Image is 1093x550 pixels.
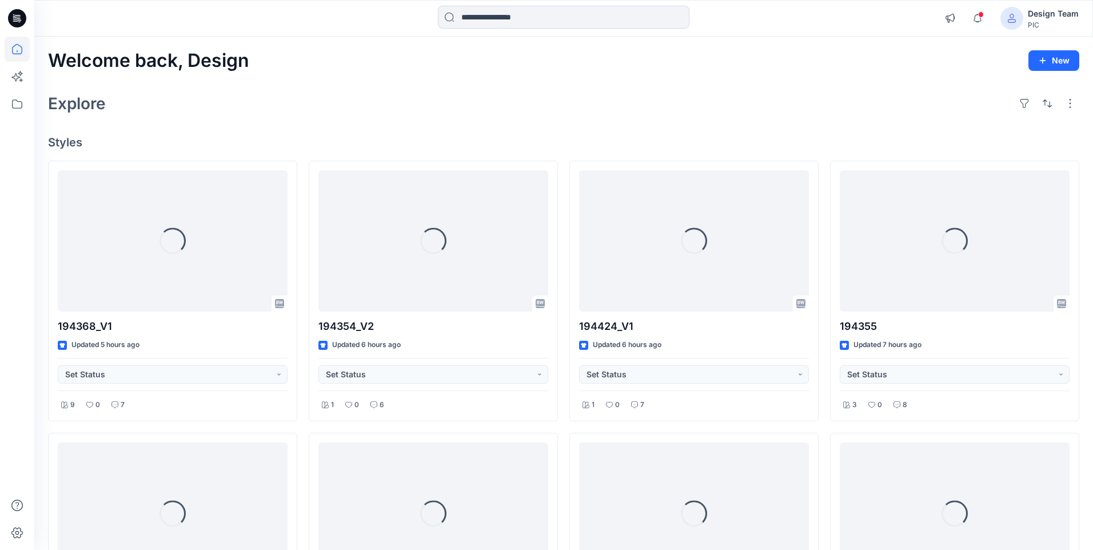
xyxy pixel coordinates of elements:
[592,399,595,411] p: 1
[1007,14,1016,23] svg: avatar
[579,318,809,334] p: 194424_V1
[840,318,1070,334] p: 194355
[640,399,644,411] p: 7
[852,399,857,411] p: 3
[380,399,384,411] p: 6
[1028,21,1079,29] div: PIC
[877,399,882,411] p: 0
[853,339,922,351] p: Updated 7 hours ago
[903,399,907,411] p: 8
[593,339,661,351] p: Updated 6 hours ago
[1028,7,1079,21] div: Design Team
[70,399,75,411] p: 9
[354,399,359,411] p: 0
[121,399,125,411] p: 7
[48,135,1079,149] h4: Styles
[332,339,401,351] p: Updated 6 hours ago
[1028,50,1079,71] button: New
[615,399,620,411] p: 0
[48,94,106,113] h2: Explore
[95,399,100,411] p: 0
[331,399,334,411] p: 1
[58,318,288,334] p: 194368_V1
[71,339,139,351] p: Updated 5 hours ago
[48,50,249,71] h2: Welcome back, Design
[318,318,548,334] p: 194354_V2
